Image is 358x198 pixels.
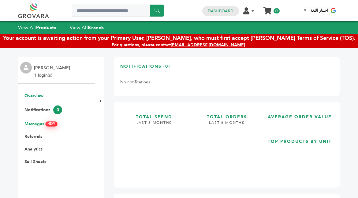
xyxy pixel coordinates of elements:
[88,25,104,31] strong: Brands
[18,25,57,31] a: View AllProducts
[193,108,261,120] h3: TOTAL ORDERS
[20,62,32,74] img: profile.png
[266,133,334,145] h3: TOP PRODUCTS BY UNIT
[120,108,188,177] a: TOTAL SPEND LAST 6 MONTHS
[24,159,46,165] a: Sell Sheets
[193,120,261,130] h4: LAST 6 MONTHS
[171,42,245,48] a: [EMAIL_ADDRESS][DOMAIN_NAME]
[34,64,74,79] li: [PERSON_NAME] - 1 login(s)
[46,122,57,126] span: NEW
[193,108,261,177] a: TOTAL ORDERS LAST 6 MONTHS
[70,25,104,31] a: View AllBrands
[266,108,334,128] a: AVERAGE ORDER VALUE
[120,74,334,90] td: No notifications.
[208,8,233,14] a: Dashboard
[53,105,62,114] span: 0
[303,8,307,13] span: ▼
[36,25,56,31] strong: Products
[24,121,57,127] a: MessagesNEW
[311,8,329,13] span: اختيار اللغة
[24,93,43,99] a: Overview
[24,146,43,152] a: Analytics
[24,107,62,113] a: Notifications0
[266,133,334,177] a: TOP PRODUCTS BY UNIT
[120,120,188,130] h4: LAST 6 MONTHS
[24,134,42,139] a: Referrals
[266,108,334,120] h3: AVERAGE ORDER VALUE
[264,6,271,12] a: My Cart
[72,5,164,17] input: Search a product or brand...
[303,8,329,13] a: اختيار اللغة​
[120,63,170,74] h3: Notifications (0)
[120,108,188,120] h3: TOTAL SPEND
[274,8,279,13] span: 0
